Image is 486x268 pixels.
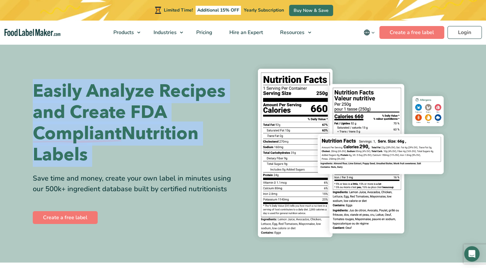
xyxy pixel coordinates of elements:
[379,26,444,39] a: Create a free label
[227,29,264,36] span: Hire an Expert
[278,29,305,36] span: Resources
[152,29,177,36] span: Industries
[145,21,186,44] a: Industries
[464,246,480,262] div: Open Intercom Messenger
[196,6,241,15] span: Additional 15% OFF
[272,21,314,44] a: Resources
[164,7,193,13] span: Limited Time!
[194,29,213,36] span: Pricing
[111,29,135,36] span: Products
[289,5,333,16] a: Buy Now & Save
[33,81,238,165] h1: Easily Analyze Recipes and Create FDA Nutrition Labels
[33,123,121,144] span: Compliant
[33,173,238,194] div: Save time and money, create your own label in minutes using our 500k+ ingredient database built b...
[221,21,270,44] a: Hire an Expert
[244,7,284,13] span: Yearly Subscription
[188,21,219,44] a: Pricing
[105,21,144,44] a: Products
[447,26,482,39] a: Login
[33,211,98,224] a: Create a free label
